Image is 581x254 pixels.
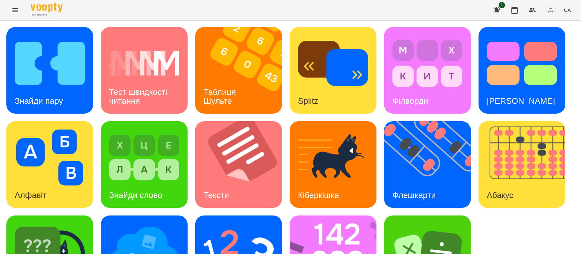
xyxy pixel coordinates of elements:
[195,121,290,208] img: Тексти
[109,130,179,186] img: Знайди слово
[298,35,368,91] img: Splitz
[15,96,63,106] h3: Знайди пару
[109,190,162,200] h3: Знайди слово
[392,96,428,106] h3: Філворди
[31,13,63,17] span: For Business
[479,27,565,114] a: Тест Струпа[PERSON_NAME]
[195,121,282,208] a: ТекстиТексти
[15,35,85,91] img: Знайди пару
[101,121,188,208] a: Знайди словоЗнайди слово
[392,190,436,200] h3: Флешкарти
[195,27,290,114] img: Таблиця Шульте
[562,4,573,16] button: UA
[298,130,368,186] img: Кіберкішка
[546,6,555,15] img: avatar_s.png
[384,121,479,208] img: Флешкарти
[15,190,47,200] h3: Алфавіт
[8,3,23,18] button: Menu
[479,121,573,208] img: Абакус
[290,121,376,208] a: КіберкішкаКіберкішка
[479,121,565,208] a: АбакусАбакус
[101,27,188,114] a: Тест швидкості читанняТест швидкості читання
[487,96,555,106] h3: [PERSON_NAME]
[31,3,63,12] img: Voopty Logo
[204,87,238,105] h3: Таблиця Шульте
[204,190,229,200] h3: Тексти
[499,2,505,8] span: 1
[6,27,93,114] a: Знайди паруЗнайди пару
[6,121,93,208] a: АлфавітАлфавіт
[109,87,169,105] h3: Тест швидкості читання
[15,130,85,186] img: Алфавіт
[290,27,376,114] a: SplitzSplitz
[564,7,571,13] span: UA
[487,190,513,200] h3: Абакус
[109,35,179,91] img: Тест швидкості читання
[298,96,318,106] h3: Splitz
[384,27,471,114] a: ФілвордиФілворди
[487,35,557,91] img: Тест Струпа
[298,190,339,200] h3: Кіберкішка
[384,121,471,208] a: ФлешкартиФлешкарти
[195,27,282,114] a: Таблиця ШультеТаблиця Шульте
[392,35,463,91] img: Філворди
